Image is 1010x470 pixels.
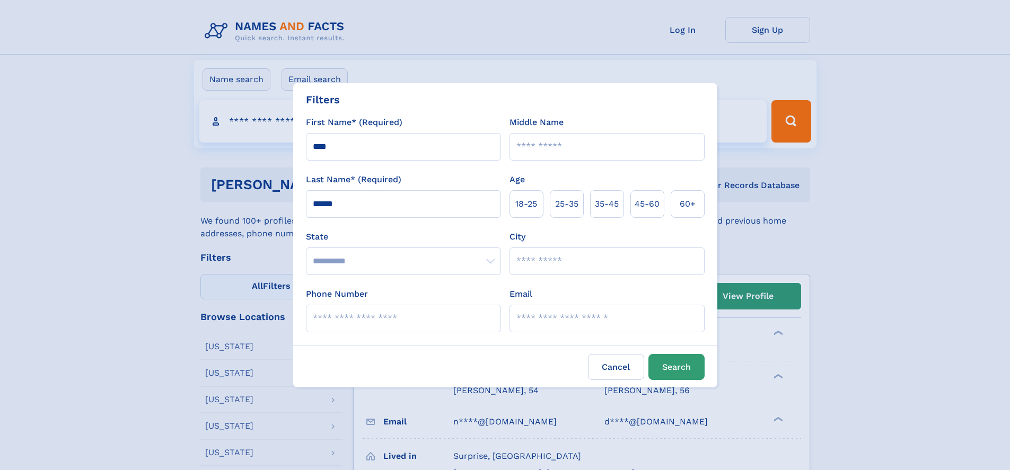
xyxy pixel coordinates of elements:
[306,116,402,129] label: First Name* (Required)
[515,198,537,210] span: 18‑25
[555,198,578,210] span: 25‑35
[306,288,368,300] label: Phone Number
[510,173,525,186] label: Age
[510,230,525,243] label: City
[595,198,619,210] span: 35‑45
[680,198,696,210] span: 60+
[510,116,564,129] label: Middle Name
[306,92,340,108] div: Filters
[510,288,532,300] label: Email
[588,354,644,380] label: Cancel
[635,198,660,210] span: 45‑60
[306,230,501,243] label: State
[648,354,705,380] button: Search
[306,173,401,186] label: Last Name* (Required)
